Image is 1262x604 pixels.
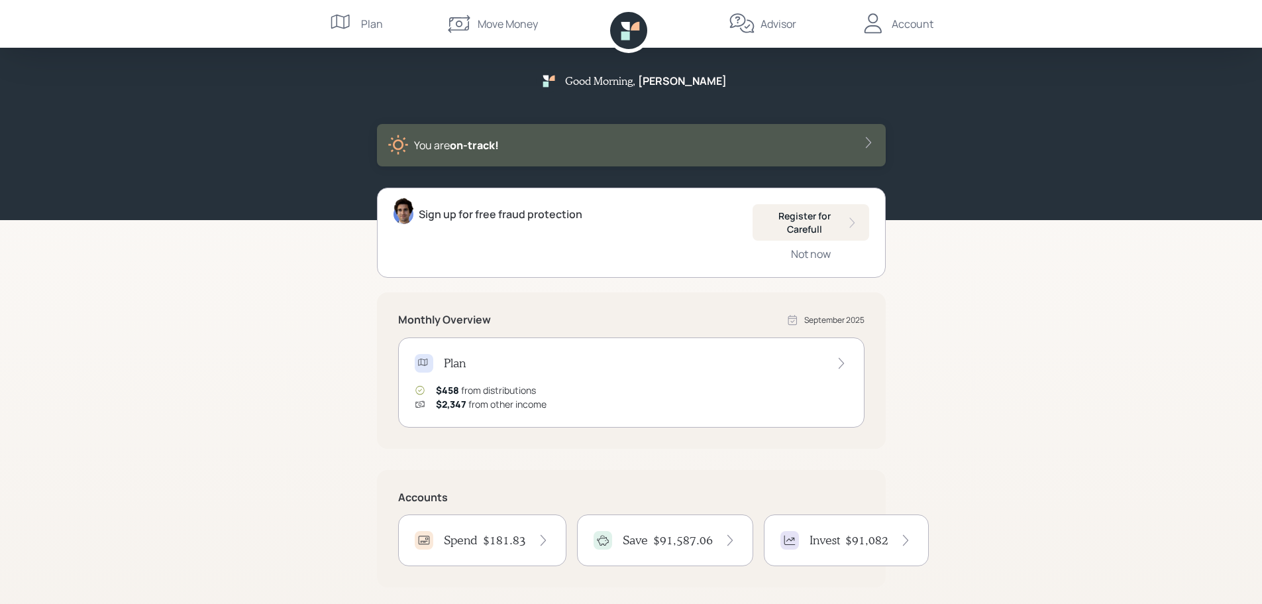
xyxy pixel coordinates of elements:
div: You are [414,137,499,153]
h5: Accounts [398,491,865,504]
h4: $181.83 [483,533,526,548]
div: from other income [436,397,547,411]
h4: Plan [444,356,466,371]
div: Sign up for free fraud protection [419,206,582,222]
div: Account [892,16,933,32]
div: Not now [791,247,831,261]
div: Move Money [478,16,538,32]
img: harrison-schaefer-headshot-2.png [394,198,413,224]
div: Register for Carefull [763,210,859,235]
img: sunny-XHVQM73Q.digested.png [388,135,409,156]
h4: $91,587.06 [653,533,713,548]
h4: Invest [810,533,840,548]
h4: Spend [444,533,478,548]
span: on‑track! [450,138,499,152]
span: $458 [436,384,459,396]
span: $2,347 [436,398,466,410]
div: Plan [361,16,383,32]
div: Advisor [761,16,796,32]
h4: Save [623,533,648,548]
h4: $91,082 [845,533,888,548]
button: Register for Carefull [753,204,869,241]
div: September 2025 [804,314,865,326]
h5: Monthly Overview [398,314,491,326]
h5: Good Morning , [565,74,635,87]
h5: [PERSON_NAME] [638,75,727,88]
div: from distributions [436,383,536,397]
